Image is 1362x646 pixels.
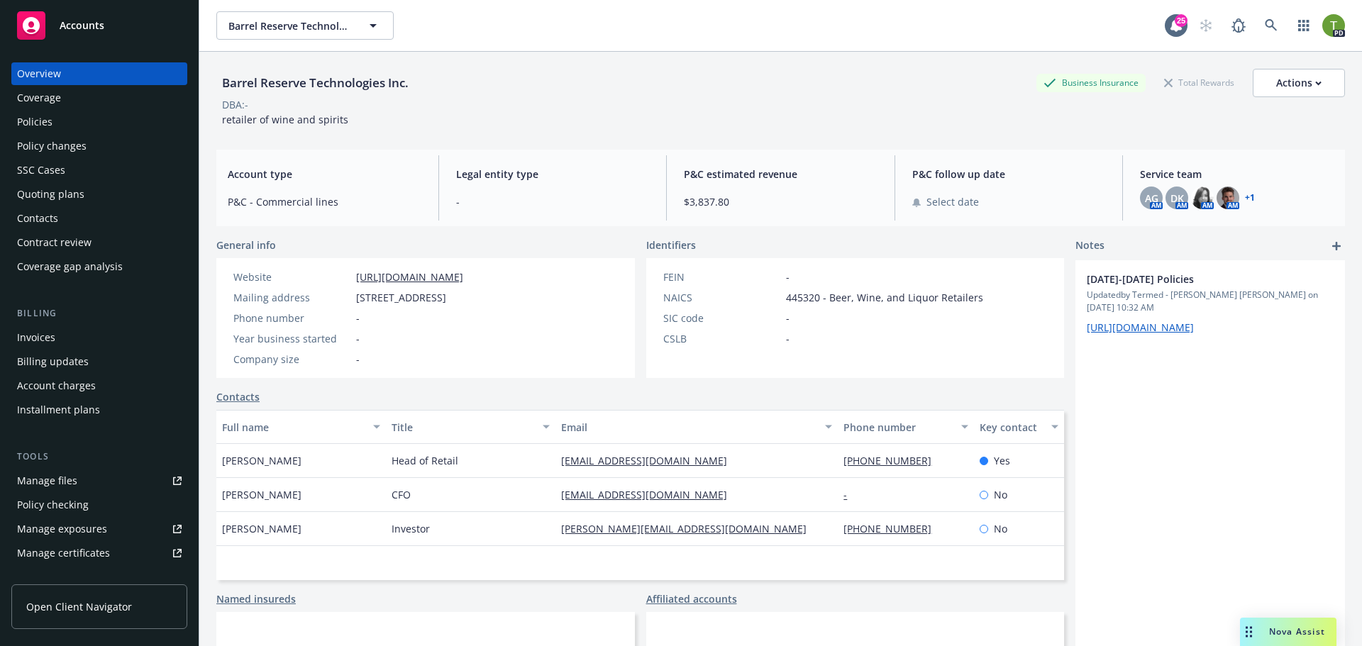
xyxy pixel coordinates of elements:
button: Phone number [838,410,973,444]
span: - [786,311,790,325]
div: NAICS [663,290,780,305]
div: FEIN [663,269,780,284]
span: retailer of wine and spirits [222,113,348,126]
span: DK [1170,191,1184,206]
div: Manage certificates [17,542,110,564]
img: photo [1191,186,1214,209]
span: [PERSON_NAME] [222,453,301,468]
a: Accounts [11,6,187,45]
div: Account charges [17,374,96,397]
span: [STREET_ADDRESS] [356,290,446,305]
a: Contract review [11,231,187,254]
span: Legal entity type [456,167,650,182]
span: Service team [1140,167,1334,182]
span: No [994,521,1007,536]
div: Drag to move [1240,618,1258,646]
div: Key contact [980,420,1043,435]
span: Select date [926,194,979,209]
a: [EMAIL_ADDRESS][DOMAIN_NAME] [561,488,738,501]
button: Actions [1253,69,1345,97]
span: AG [1145,191,1158,206]
span: Accounts [60,20,104,31]
a: Manage certificates [11,542,187,564]
span: Open Client Navigator [26,599,132,614]
div: SIC code [663,311,780,325]
span: P&C - Commercial lines [228,194,421,209]
a: - [843,488,858,501]
a: [PERSON_NAME][EMAIL_ADDRESS][DOMAIN_NAME] [561,522,818,535]
a: [EMAIL_ADDRESS][DOMAIN_NAME] [561,454,738,467]
div: [DATE]-[DATE] PoliciesUpdatedby Termed - [PERSON_NAME] [PERSON_NAME] on [DATE] 10:32 AM[URL][DOMA... [1075,260,1345,346]
button: Key contact [974,410,1064,444]
div: Year business started [233,331,350,346]
a: Invoices [11,326,187,349]
span: [DATE]-[DATE] Policies [1087,272,1297,286]
div: Policy changes [17,135,87,157]
button: Barrel Reserve Technologies Inc. [216,11,394,40]
div: Full name [222,420,365,435]
span: Identifiers [646,238,696,252]
a: Account charges [11,374,187,397]
a: [PHONE_NUMBER] [843,454,943,467]
span: Updated by Termed - [PERSON_NAME] [PERSON_NAME] on [DATE] 10:32 AM [1087,289,1334,314]
a: [URL][DOMAIN_NAME] [356,270,463,284]
button: Full name [216,410,386,444]
div: CSLB [663,331,780,346]
div: Installment plans [17,399,100,421]
a: Policy checking [11,494,187,516]
span: - [456,194,650,209]
span: P&C follow up date [912,167,1106,182]
div: Quoting plans [17,183,84,206]
span: Yes [994,453,1010,468]
span: [PERSON_NAME] [222,487,301,502]
span: - [786,331,790,346]
div: DBA: - [222,97,248,112]
div: Policy checking [17,494,89,516]
a: Search [1257,11,1285,40]
a: Quoting plans [11,183,187,206]
span: CFO [392,487,411,502]
a: Affiliated accounts [646,591,737,606]
div: Tools [11,450,187,464]
div: Coverage gap analysis [17,255,123,278]
span: - [356,331,360,346]
span: $3,837.80 [684,194,877,209]
div: Manage files [17,469,77,492]
span: P&C estimated revenue [684,167,877,182]
span: Account type [228,167,421,182]
a: +1 [1245,194,1255,202]
a: Switch app [1290,11,1318,40]
a: Manage exposures [11,518,187,540]
img: photo [1322,14,1345,37]
div: Mailing address [233,290,350,305]
span: 445320 - Beer, Wine, and Liquor Retailers [786,290,983,305]
span: Investor [392,521,430,536]
div: Barrel Reserve Technologies Inc. [216,74,414,92]
a: Coverage gap analysis [11,255,187,278]
img: photo [1217,186,1239,209]
span: - [786,269,790,284]
a: Installment plans [11,399,187,421]
button: Title [386,410,555,444]
button: Email [555,410,838,444]
div: 25 [1175,14,1187,27]
div: Title [392,420,534,435]
a: add [1328,238,1345,255]
div: Contract review [17,231,92,254]
div: Policies [17,111,52,133]
a: [URL][DOMAIN_NAME] [1087,321,1194,334]
div: Business Insurance [1036,74,1146,91]
div: Phone number [233,311,350,325]
a: Named insureds [216,591,296,606]
span: General info [216,238,276,252]
div: Email [561,420,816,435]
span: Barrel Reserve Technologies Inc. [228,18,351,33]
div: Contacts [17,207,58,230]
a: Policies [11,111,187,133]
div: Manage BORs [17,566,84,589]
span: [PERSON_NAME] [222,521,301,536]
a: Contacts [216,389,260,404]
a: Billing updates [11,350,187,373]
div: Invoices [17,326,55,349]
span: - [356,352,360,367]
